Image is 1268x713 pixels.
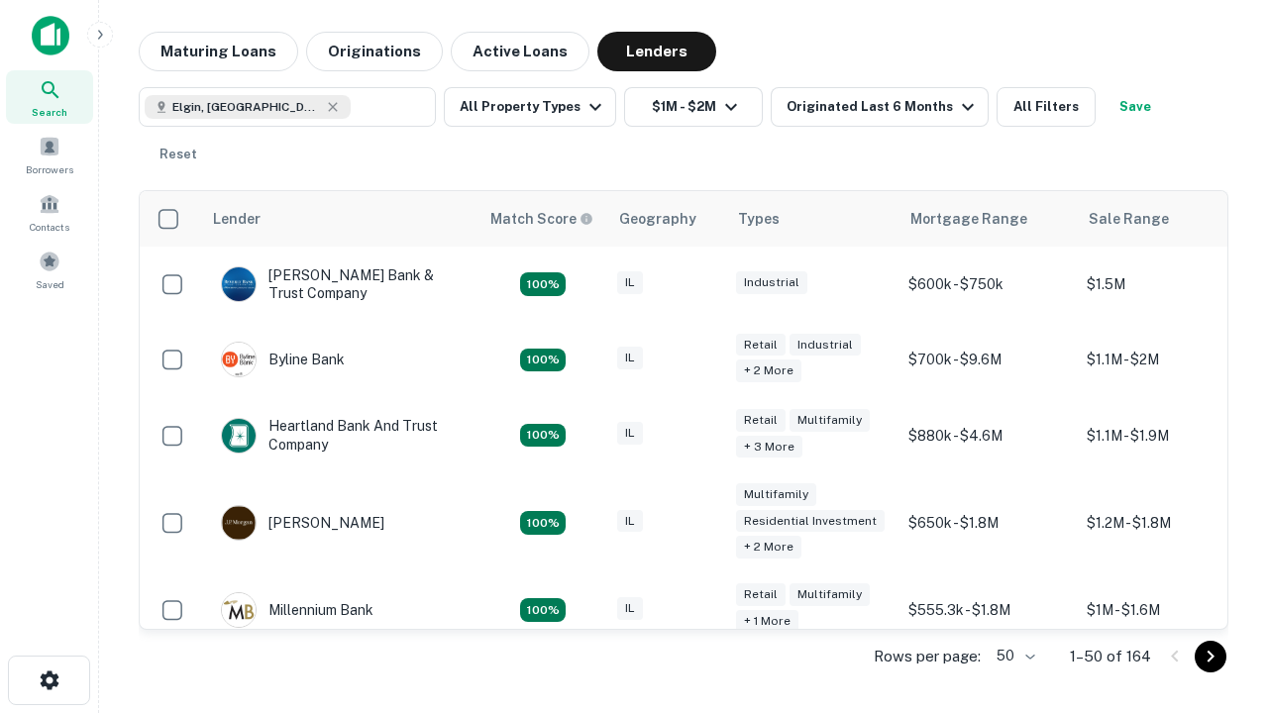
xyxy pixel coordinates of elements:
[736,409,786,432] div: Retail
[520,272,566,296] div: Matching Properties: 28, hasApolloMatch: undefined
[6,185,93,239] a: Contacts
[32,104,67,120] span: Search
[617,597,643,620] div: IL
[520,598,566,622] div: Matching Properties: 16, hasApolloMatch: undefined
[736,483,816,506] div: Multifamily
[201,191,478,247] th: Lender
[221,342,345,377] div: Byline Bank
[736,583,786,606] div: Retail
[617,347,643,369] div: IL
[617,271,643,294] div: IL
[1089,207,1169,231] div: Sale Range
[221,592,373,628] div: Millennium Bank
[451,32,589,71] button: Active Loans
[222,593,256,627] img: picture
[6,70,93,124] a: Search
[222,506,256,540] img: picture
[790,583,870,606] div: Multifamily
[6,128,93,181] a: Borrowers
[910,207,1027,231] div: Mortgage Range
[736,359,801,382] div: + 2 more
[26,161,73,177] span: Borrowers
[787,95,980,119] div: Originated Last 6 Months
[1077,397,1255,472] td: $1.1M - $1.9M
[213,207,261,231] div: Lender
[520,511,566,535] div: Matching Properties: 24, hasApolloMatch: undefined
[898,322,1077,397] td: $700k - $9.6M
[617,510,643,533] div: IL
[222,343,256,376] img: picture
[6,243,93,296] a: Saved
[771,87,989,127] button: Originated Last 6 Months
[1077,473,1255,573] td: $1.2M - $1.8M
[221,505,384,541] div: [PERSON_NAME]
[36,276,64,292] span: Saved
[790,409,870,432] div: Multifamily
[617,422,643,445] div: IL
[898,572,1077,648] td: $555.3k - $1.8M
[898,191,1077,247] th: Mortgage Range
[478,191,607,247] th: Capitalize uses an advanced AI algorithm to match your search with the best lender. The match sco...
[306,32,443,71] button: Originations
[736,334,786,356] div: Retail
[221,417,459,453] div: Heartland Bank And Trust Company
[736,610,798,633] div: + 1 more
[997,87,1096,127] button: All Filters
[32,16,69,55] img: capitalize-icon.png
[1077,191,1255,247] th: Sale Range
[490,208,593,230] div: Capitalize uses an advanced AI algorithm to match your search with the best lender. The match sco...
[490,208,589,230] h6: Match Score
[874,645,981,668] p: Rows per page:
[898,473,1077,573] td: $650k - $1.8M
[736,271,807,294] div: Industrial
[989,642,1038,670] div: 50
[898,397,1077,472] td: $880k - $4.6M
[619,207,696,231] div: Geography
[520,349,566,372] div: Matching Properties: 18, hasApolloMatch: undefined
[736,436,802,458] div: + 3 more
[222,419,256,453] img: picture
[607,191,726,247] th: Geography
[1077,322,1255,397] td: $1.1M - $2M
[30,219,69,235] span: Contacts
[221,266,459,302] div: [PERSON_NAME] Bank & Trust Company
[898,247,1077,322] td: $600k - $750k
[1077,247,1255,322] td: $1.5M
[738,207,780,231] div: Types
[444,87,616,127] button: All Property Types
[1104,87,1167,127] button: Save your search to get updates of matches that match your search criteria.
[1077,572,1255,648] td: $1M - $1.6M
[1070,645,1151,668] p: 1–50 of 164
[1195,641,1226,672] button: Go to next page
[736,536,801,559] div: + 2 more
[597,32,716,71] button: Lenders
[222,267,256,301] img: picture
[520,424,566,448] div: Matching Properties: 20, hasApolloMatch: undefined
[726,191,898,247] th: Types
[624,87,763,127] button: $1M - $2M
[790,334,861,356] div: Industrial
[736,510,885,533] div: Residential Investment
[139,32,298,71] button: Maturing Loans
[172,98,321,116] span: Elgin, [GEOGRAPHIC_DATA], [GEOGRAPHIC_DATA]
[1169,555,1268,650] iframe: Chat Widget
[147,135,210,174] button: Reset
